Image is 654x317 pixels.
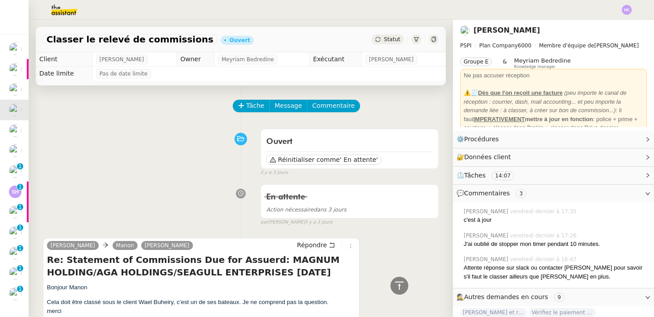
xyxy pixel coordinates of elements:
[9,226,21,239] img: users%2Fa6PbEmLwvGXylUqKytRPpDpAx153%2Favatar%2Ffanny.png
[457,172,522,179] span: ⏲️
[18,163,22,171] p: 1
[266,155,381,165] button: Réinitialiser comme' En attente'
[36,52,92,67] td: Client
[278,155,340,164] span: Réinitialiser comme
[622,5,632,15] img: svg
[17,245,23,251] nz-badge-sup: 1
[312,101,355,111] span: Commentaire
[460,41,647,50] span: [PERSON_NAME]
[266,207,314,213] span: Action nécessaire
[9,124,21,137] img: users%2Fa6PbEmLwvGXylUqKytRPpDpAx153%2Favatar%2Ffanny.png
[460,57,492,66] nz-tag: Groupe E
[340,155,378,164] span: ' En attente'
[453,167,654,184] div: ⏲️Tâches 14:07
[222,55,274,64] span: Meyriam Bedredine
[18,204,22,212] p: 1
[309,52,361,67] td: Exécutant
[141,241,193,249] a: [PERSON_NAME]
[297,241,327,249] span: Répondre
[464,255,510,263] span: [PERSON_NAME]
[260,219,268,226] span: par
[17,184,23,190] nz-badge-sup: 1
[47,284,87,291] span: Bonjour Manon
[369,55,414,64] span: [PERSON_NAME]
[176,52,214,67] td: Owner
[17,224,23,231] nz-badge-sup: 1
[464,172,486,179] span: Tâches
[17,204,23,210] nz-badge-sup: 1
[460,42,472,49] span: PSPI
[384,36,400,42] span: Statut
[464,263,647,281] div: Attente réponse sur slack ou contacter [PERSON_NAME] pour savoir s'il faut le classer ailleurs qu...
[9,144,21,157] img: users%2Fa6PbEmLwvGXylUqKytRPpDpAx153%2Favatar%2Ffanny.png
[18,184,22,192] p: 1
[9,104,21,116] img: users%2FNmPW3RcGagVdwlUj0SIRjiM8zA23%2Favatar%2Fb3e8f68e-88d8-429d-a2bd-00fb6f2d12db
[9,206,21,218] img: users%2FSclkIUIAuBOhhDrbgjtrSikBoD03%2Favatar%2F48cbc63d-a03d-4817-b5bf-7f7aeed5f2a9
[18,265,22,273] p: 1
[113,241,138,249] a: Manon
[17,286,23,292] nz-badge-sup: 1
[305,219,332,226] span: il y a 3 jours
[474,116,593,123] strong: mettre à jour en fonction
[464,89,627,114] em: (peu importe le canal de réception : courrier, dash, mail accounting... et peu importe la demande...
[514,57,571,64] span: Meyriam Bedredine
[457,134,503,144] span: ⚙️
[529,308,596,317] span: Vérifiez le paiement du client
[510,207,579,216] span: vendredi dernier à 17:35
[474,26,540,34] a: [PERSON_NAME]
[9,287,21,300] img: users%2Fo4K84Ijfr6OOM0fa5Hz4riIOf4g2%2Favatar%2FChatGPT%20Image%201%20aou%CC%82t%202025%2C%2010_2...
[464,190,510,197] span: Commentaires
[17,163,23,169] nz-badge-sup: 1
[294,240,338,250] button: Répondre
[36,67,92,81] td: Date limite
[460,308,527,317] span: [PERSON_NAME] et rembourser les polices d'assurance
[474,116,525,123] u: IMPERATIVEMENT
[518,42,532,49] span: 6000
[269,100,307,112] button: Message
[100,69,148,78] span: Pas de date limite
[479,42,518,49] span: Plan Company
[246,101,264,111] span: Tâche
[464,207,510,216] span: [PERSON_NAME]
[510,232,579,240] span: vendredi dernier à 17:26
[460,25,470,35] img: users%2FNmPW3RcGagVdwlUj0SIRjiM8zA23%2Favatar%2Fb3e8f68e-88d8-429d-a2bd-00fb6f2d12db
[516,189,527,198] nz-tag: 3
[453,288,654,306] div: 🕵️Autres demandes en cours 9
[464,232,510,240] span: [PERSON_NAME]
[266,207,346,213] span: dans 3 jours
[260,169,288,177] span: il y a 3 jours
[9,83,21,96] img: users%2FTDxDvmCjFdN3QFePFNGdQUcJcQk1%2Favatar%2F0cfb3a67-8790-4592-a9ec-92226c678442
[453,131,654,148] div: ⚙️Procédures
[307,100,360,112] button: Commentaire
[491,171,514,180] nz-tag: 14:07
[17,265,23,271] nz-badge-sup: 1
[18,224,22,232] p: 1
[46,35,214,44] span: Classer le relevé de commissions
[47,241,99,249] a: [PERSON_NAME]
[464,71,643,80] div: Ne pas accuser réception
[9,165,21,178] img: users%2Fa6PbEmLwvGXylUqKytRPpDpAx153%2Favatar%2Ffanny.png
[9,42,21,55] img: users%2Fa6PbEmLwvGXylUqKytRPpDpAx153%2Favatar%2Ffanny.png
[464,89,643,141] div: ⚠️🧾 : il faut : police + prime + courtage + classer dans Brokin + classer dans Drive dossier Fact...
[554,293,565,302] nz-tag: 9
[457,190,530,197] span: 💬
[464,153,511,161] span: Données client
[9,267,21,279] img: users%2Fvjxz7HYmGaNTSE4yF5W2mFwJXra2%2Favatar%2Ff3aef901-807b-4123-bf55-4aed7c5d6af5
[514,64,556,69] span: Knowledge manager
[453,185,654,202] div: 💬Commentaires 3
[457,293,568,300] span: 🕵️
[503,57,507,69] span: &
[453,148,654,166] div: 🔐Données client
[230,38,250,43] div: Ouvert
[9,247,21,259] img: users%2FIoBAolhPL9cNaVKpLOfSBrcGcwi2%2Favatar%2F50a6465f-3fe2-4509-b080-1d8d3f65d641
[464,240,647,249] div: J'ai oublié de stopper mon timer pendant 10 minutes.
[457,152,515,162] span: 🔐
[266,193,305,201] span: En attente
[9,186,21,198] img: svg
[100,55,144,64] span: [PERSON_NAME]
[18,286,22,294] p: 1
[478,89,562,96] u: Dès que l'on reçoit une facture
[464,135,499,143] span: Procédures
[47,299,328,314] span: Cela doit être classé sous le client Wael Buheiry, c’est un de ses bateaux. Je ne comprend pas la...
[539,42,595,49] span: Membre d'équipe de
